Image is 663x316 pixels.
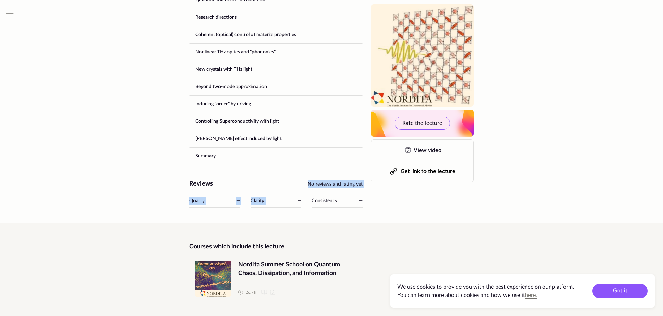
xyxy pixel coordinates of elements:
a: Beyond two-mode approximation [190,78,362,95]
div: Clarity [251,197,264,205]
a: Coherent (optical) control of material properties [190,26,362,43]
a: here. [525,292,537,298]
button: Got it [592,284,648,298]
a: Nonlinear THz optics and "phononics" [190,44,362,60]
span: We use cookies to provide you with the best experience on our platform. You can learn more about ... [397,284,574,298]
a: [PERSON_NAME] effect induced by light [190,130,362,147]
a: New crystals with THz light [190,61,362,78]
a: Controlling Superconductivity with light [190,113,362,130]
button: Rate the lecture [395,117,450,130]
a: Nordita Summer School on Quantum Chaos, Dissipation, and InformationNordita Summer School on Quan... [189,255,363,302]
div: Quality [189,197,205,205]
div: Courses which include this lecture [189,242,363,251]
span: Nordita Summer School on Quantum Chaos, Dissipation, and Information [238,261,357,278]
a: View video [371,140,473,161]
a: Research directions [190,9,362,26]
span: Get link to the lecture [401,169,455,174]
button: Get link to the lecture [371,161,473,182]
span: 26.7 h [246,290,256,296]
div: — [236,197,240,205]
div: Consistency [312,197,337,205]
a: Inducing "order" by driving [190,96,362,112]
div: — [298,197,301,205]
a: Summary [190,148,362,164]
span: No reviews and rating yet [308,182,363,187]
h2: Reviews [189,180,213,188]
div: — [359,197,363,205]
span: View video [414,147,441,153]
